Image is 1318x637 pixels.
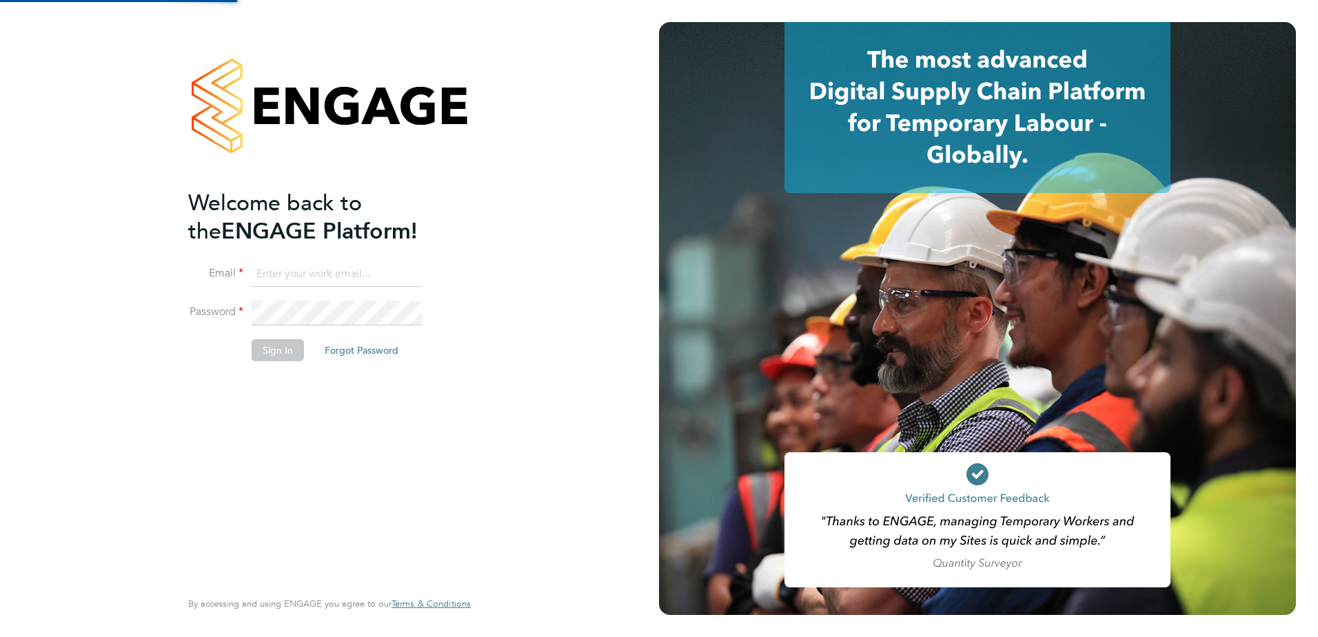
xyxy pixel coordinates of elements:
a: Terms & Conditions [392,598,471,609]
label: Password [188,305,243,319]
button: Sign In [252,339,304,361]
span: Welcome back to the [188,190,362,245]
label: Email [188,266,243,281]
span: By accessing and using ENGAGE you agree to our [188,598,471,609]
h2: ENGAGE Platform! [188,189,457,245]
input: Enter your work email... [252,262,422,287]
button: Forgot Password [314,339,409,361]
